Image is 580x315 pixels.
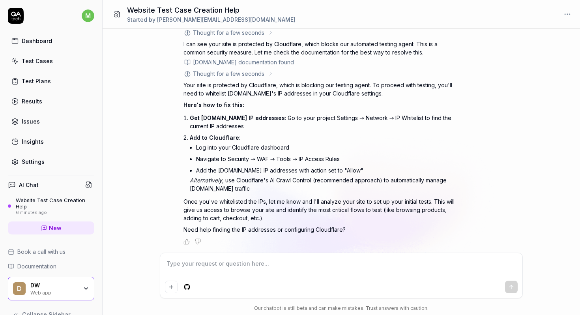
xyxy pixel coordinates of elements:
a: Results [8,94,94,109]
span: D [13,282,26,295]
div: Started by [127,15,296,24]
button: DDWWeb app [8,277,94,300]
li: Add the [DOMAIN_NAME] IP addresses with action set to "Allow" [196,165,460,176]
span: Here's how to fix this: [183,101,244,108]
a: Test Plans [8,73,94,89]
h4: AI Chat [19,181,39,189]
span: Book a call with us [17,247,65,256]
button: Add attachment [165,281,178,293]
div: Dashboard [22,37,52,45]
a: Insights [8,134,94,149]
div: Web app [30,289,78,295]
div: Website Test Case Creation Help [16,197,94,210]
button: m [82,8,94,24]
li: Navigate to Security → WAF → Tools → IP Access Rules [196,153,460,165]
p: Need help finding the IP addresses or configuring Cloudflare? [183,225,460,234]
li: : Go to your project Settings → Network → IP Whitelist to find the current IP addresses [190,112,460,132]
span: [PERSON_NAME][EMAIL_ADDRESS][DOMAIN_NAME] [157,16,296,23]
span: Get [DOMAIN_NAME] IP addresses [190,114,285,121]
a: Website Test Case Creation Help6 minutes ago [8,197,94,215]
span: Add to Cloudflare [190,134,239,141]
div: Our chatbot is still beta and can make mistakes. Trust answers with caution. [160,305,523,312]
li: Log into your Cloudflare dashboard [196,142,460,153]
div: DW [30,282,78,289]
div: Settings [22,157,45,166]
h1: Website Test Case Creation Help [127,5,296,15]
p: Your site is protected by Cloudflare, which is blocking our testing agent. To proceed with testin... [183,81,460,97]
p: I can see your site is protected by Cloudflare, which blocks our automated testing agent. This is... [183,40,460,56]
a: Settings [8,154,94,169]
a: Book a call with us [8,247,94,256]
div: Thought for a few seconds [193,69,264,78]
span: New [49,224,62,232]
div: Thought for a few seconds [193,28,264,37]
button: Negative feedback [195,238,201,245]
a: Dashboard [8,33,94,49]
li: : , use Cloudflare's AI Crawl Control (recommended approach) to automatically manage [DOMAIN_NAME... [190,132,460,194]
p: Once you've whitelisted the IPs, let me know and I'll analyze your site to set up your initial te... [183,197,460,222]
a: Issues [8,114,94,129]
div: Insights [22,137,44,146]
div: [DOMAIN_NAME] documentation found [193,58,294,66]
div: Test Cases [22,57,53,65]
a: Test Cases [8,53,94,69]
div: Issues [22,117,40,126]
a: Documentation [8,262,94,270]
div: 6 minutes ago [16,210,94,216]
span: m [82,9,94,22]
a: New [8,221,94,234]
div: Results [22,97,42,105]
div: Test Plans [22,77,51,85]
span: Documentation [17,262,56,270]
em: Alternatively [190,177,222,184]
button: Positive feedback [183,238,190,245]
